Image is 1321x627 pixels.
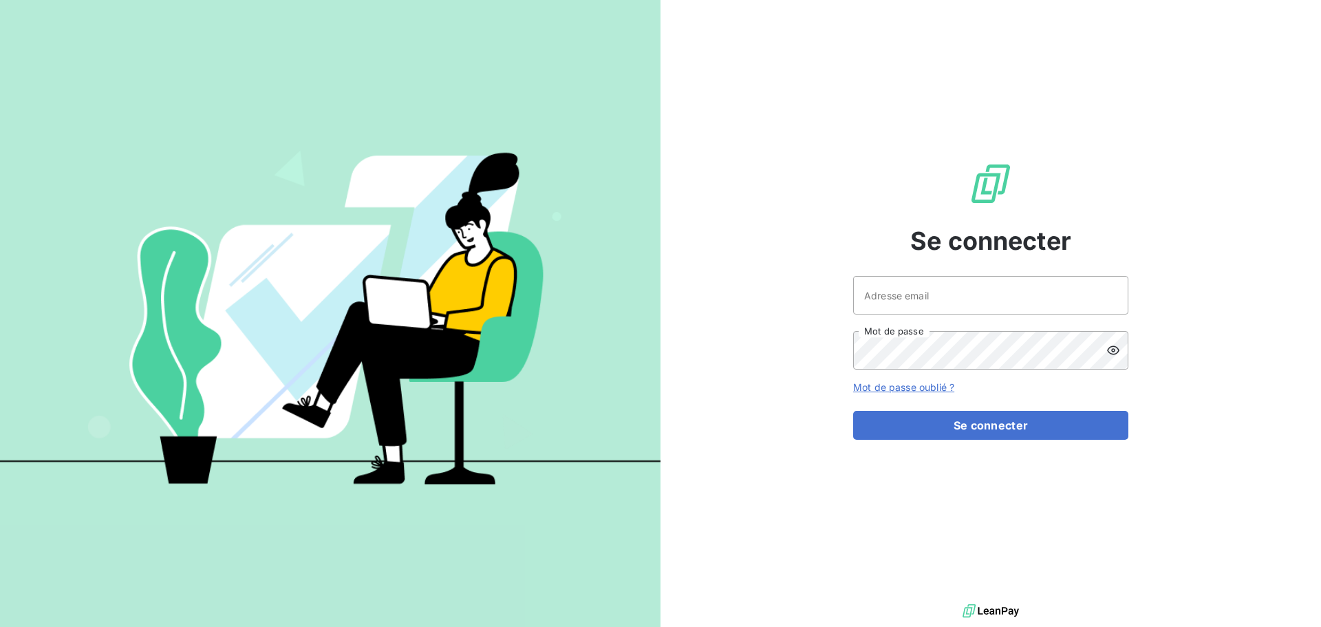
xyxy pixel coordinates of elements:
span: Se connecter [910,222,1071,259]
button: Se connecter [853,411,1128,440]
input: placeholder [853,276,1128,315]
a: Mot de passe oublié ? [853,381,954,393]
img: Logo LeanPay [969,162,1013,206]
img: logo [963,601,1019,621]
